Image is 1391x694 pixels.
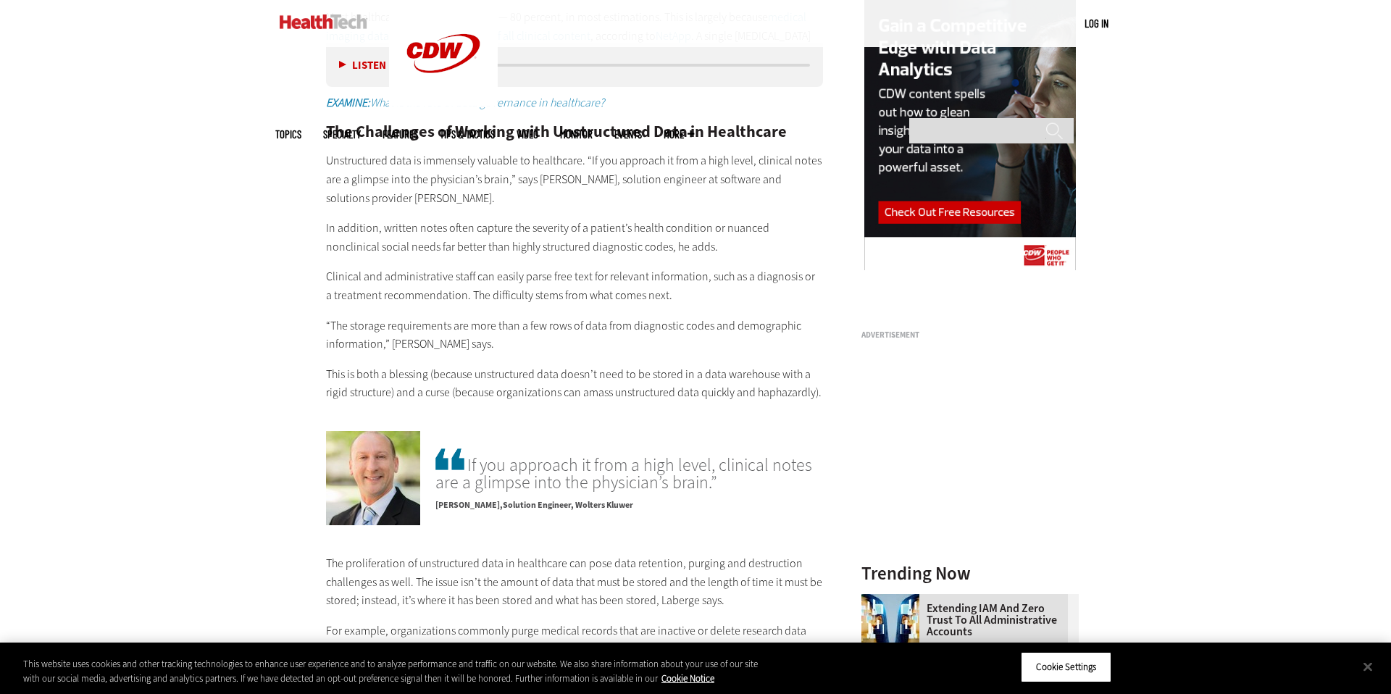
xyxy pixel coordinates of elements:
a: Video [517,129,538,140]
span: Topics [275,129,301,140]
p: Unstructured data is immensely valuable to healthcare. “If you approach it from a high level, cli... [326,151,823,207]
p: In addition, written notes often capture the severity of a patient’s health condition or nuanced ... [326,219,823,256]
iframe: advertisement [861,345,1079,526]
span: If you approach it from a high level, clinical notes are a glimpse into the physician’s brain.” [435,446,823,491]
div: This website uses cookies and other tracking technologies to enhance user experience and to analy... [23,657,765,685]
div: User menu [1085,16,1108,31]
span: Specialty [323,129,361,140]
a: CDW [389,96,498,111]
p: The proliferation of unstructured data in healthcare can pose data retention, purging and destruc... [326,554,823,610]
span: More [664,129,694,140]
p: Clinical and administrative staff can easily parse free text for relevant information, such as a ... [326,267,823,304]
h3: Advertisement [861,331,1079,339]
button: Cookie Settings [1021,652,1111,682]
h3: Trending Now [861,564,1079,582]
p: Solution Engineer, Wolters Kluwer [435,491,823,512]
img: Home [280,14,367,29]
img: abstract image of woman with pixelated face [861,594,919,652]
a: More information about your privacy [661,672,714,685]
span: [PERSON_NAME] [435,499,503,511]
p: “The storage requirements are more than a few rows of data from diagnostic codes and demographic ... [326,317,823,354]
p: This is both a blessing (because unstructured data doesn’t need to be stored in a data warehouse ... [326,365,823,402]
a: Extending IAM and Zero Trust to All Administrative Accounts [861,603,1070,637]
a: Features [383,129,418,140]
a: Events [614,129,642,140]
a: MonITor [560,129,593,140]
a: Log in [1085,17,1108,30]
a: abstract image of woman with pixelated face [861,594,927,606]
button: Close [1352,651,1384,682]
img: Brian Laberge [326,431,420,525]
a: Tips & Tactics [440,129,495,140]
